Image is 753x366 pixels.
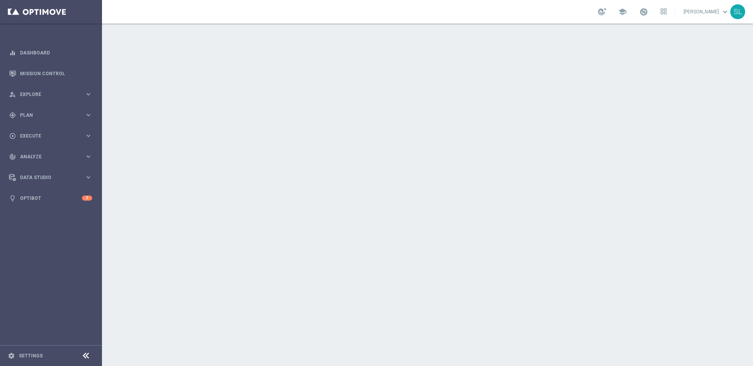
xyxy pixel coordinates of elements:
span: Execute [20,134,85,138]
span: school [618,7,627,16]
div: 2 [82,196,92,201]
button: lightbulb Optibot 2 [9,195,93,201]
a: Dashboard [20,42,92,63]
i: lightbulb [9,195,16,202]
span: Analyze [20,154,85,159]
button: track_changes Analyze keyboard_arrow_right [9,154,93,160]
i: keyboard_arrow_right [85,111,92,119]
div: Execute [9,132,85,140]
i: person_search [9,91,16,98]
i: gps_fixed [9,112,16,119]
i: track_changes [9,153,16,160]
div: Explore [9,91,85,98]
i: settings [8,352,15,359]
a: Settings [19,353,43,358]
i: keyboard_arrow_right [85,132,92,140]
span: Data Studio [20,175,85,180]
span: keyboard_arrow_down [721,7,729,16]
div: Optibot [9,188,92,208]
i: keyboard_arrow_right [85,174,92,181]
div: Plan [9,112,85,119]
a: [PERSON_NAME]keyboard_arrow_down [683,6,730,18]
button: person_search Explore keyboard_arrow_right [9,91,93,98]
a: Optibot [20,188,82,208]
button: equalizer Dashboard [9,50,93,56]
div: Mission Control [9,63,92,84]
i: keyboard_arrow_right [85,153,92,160]
div: Data Studio [9,174,85,181]
i: keyboard_arrow_right [85,91,92,98]
i: play_circle_outline [9,132,16,140]
span: Plan [20,113,85,118]
button: Data Studio keyboard_arrow_right [9,174,93,181]
a: Mission Control [20,63,92,84]
div: SL [730,4,745,19]
i: equalizer [9,49,16,56]
button: gps_fixed Plan keyboard_arrow_right [9,112,93,118]
button: Mission Control [9,71,93,77]
div: Dashboard [9,42,92,63]
span: Explore [20,92,85,97]
div: Analyze [9,153,85,160]
button: play_circle_outline Execute keyboard_arrow_right [9,133,93,139]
